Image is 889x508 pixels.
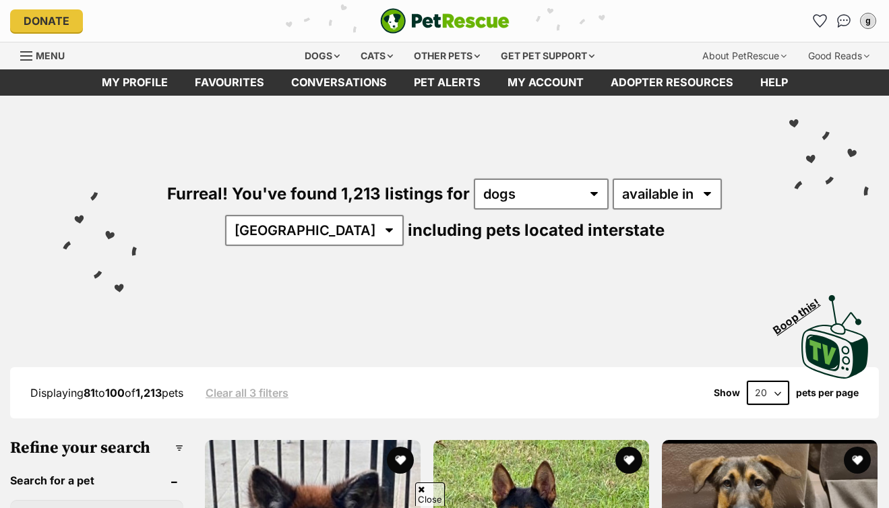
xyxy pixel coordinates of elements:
a: Help [747,69,801,96]
strong: 81 [84,386,95,400]
a: Menu [20,42,74,67]
a: PetRescue [380,8,510,34]
span: Menu [36,50,65,61]
button: My account [857,10,879,32]
div: Cats [351,42,402,69]
span: Furreal! You've found 1,213 listings for [167,184,470,203]
span: Boop this! [771,288,833,336]
span: Show [714,387,740,398]
a: Boop this! [801,283,869,381]
a: Donate [10,9,83,32]
span: Displaying to of pets [30,386,183,400]
button: favourite [615,447,642,474]
img: logo-e224e6f780fb5917bec1dbf3a21bbac754714ae5b6737aabdf751b685950b380.svg [380,8,510,34]
div: Get pet support [491,42,604,69]
a: Adopter resources [597,69,747,96]
ul: Account quick links [809,10,879,32]
a: My profile [88,69,181,96]
div: Good Reads [799,42,879,69]
a: Conversations [833,10,855,32]
label: pets per page [796,387,859,398]
img: chat-41dd97257d64d25036548639549fe6c8038ab92f7586957e7f3b1b290dea8141.svg [837,14,851,28]
img: PetRescue TV logo [801,295,869,379]
span: including pets located interstate [408,220,665,240]
a: conversations [278,69,400,96]
span: Close [415,482,445,506]
a: Favourites [181,69,278,96]
a: Pet alerts [400,69,494,96]
button: favourite [387,447,414,474]
h3: Refine your search [10,439,183,457]
header: Search for a pet [10,474,183,486]
div: g [861,14,875,28]
strong: 100 [105,386,125,400]
a: Favourites [809,10,830,32]
div: Dogs [295,42,349,69]
a: Clear all 3 filters [206,387,288,399]
iframe: Help Scout Beacon - Open [791,441,862,481]
div: About PetRescue [693,42,796,69]
div: Other pets [404,42,489,69]
a: My account [494,69,597,96]
strong: 1,213 [135,386,162,400]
